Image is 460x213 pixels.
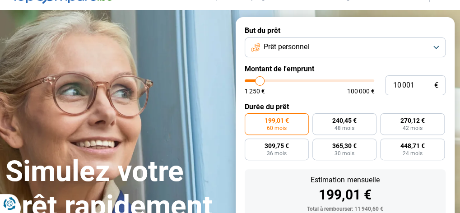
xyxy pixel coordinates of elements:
span: 30 mois [335,151,354,156]
span: 448,71 € [400,143,425,149]
span: 309,75 € [265,143,289,149]
span: 100 000 € [347,88,374,94]
div: Total à rembourser: 11 940,60 € [252,206,439,213]
label: Montant de l'emprunt [245,65,446,73]
label: But du prêt [245,26,446,35]
span: 270,12 € [400,117,425,124]
button: Prêt personnel [245,37,446,57]
span: 60 mois [267,125,287,131]
label: Durée du prêt [245,102,446,111]
span: 36 mois [267,151,287,156]
span: € [434,82,438,89]
span: 24 mois [403,151,423,156]
span: 42 mois [403,125,423,131]
div: Estimation mensuelle [252,176,439,184]
span: 199,01 € [265,117,289,124]
span: Prêt personnel [264,42,309,52]
span: 240,45 € [332,117,357,124]
div: 199,01 € [252,188,439,202]
span: 48 mois [335,125,354,131]
span: 365,30 € [332,143,357,149]
span: 1 250 € [245,88,265,94]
